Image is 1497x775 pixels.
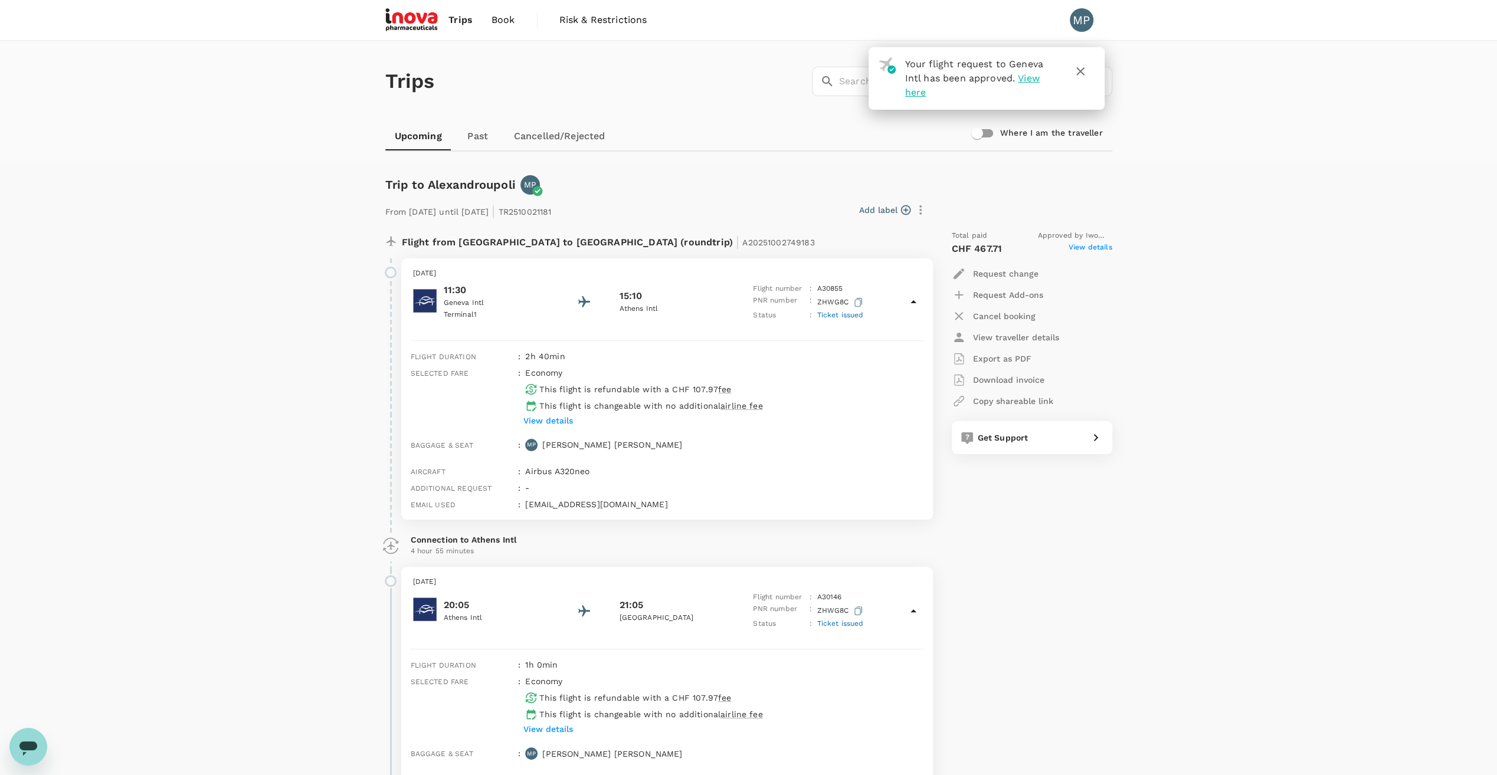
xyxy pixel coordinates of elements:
[411,484,492,492] span: Additional request
[753,310,805,321] p: Status
[619,598,643,612] p: 21:05
[444,283,550,297] p: 11:30
[810,603,812,618] p: :
[492,13,515,27] span: Book
[525,350,923,362] p: 2h 40min
[513,494,520,510] div: :
[542,439,682,451] p: [PERSON_NAME] [PERSON_NAME]
[718,693,731,702] span: fee
[619,612,725,624] p: [GEOGRAPHIC_DATA]
[973,395,1053,407] p: Copy shareable link
[385,7,440,33] img: iNova Pharmaceuticals
[753,295,805,310] p: PNR number
[720,401,763,411] span: airline fee
[411,501,456,509] span: Email used
[411,369,469,377] span: Selected fare
[385,199,552,221] p: From [DATE] until [DATE] TR2510021181
[718,385,731,394] span: fee
[385,122,451,150] a: Upcoming
[973,268,1039,280] p: Request change
[513,477,520,494] div: :
[525,675,562,687] p: economy
[839,67,1112,96] input: Search by travellers, trips, or destination, label, team
[513,434,520,461] div: :
[952,284,1043,306] button: Request Add-ons
[952,369,1044,390] button: Download invoice
[952,230,988,242] span: Total paid
[411,441,473,449] span: Baggage & seat
[444,612,550,624] p: Athens Intl
[413,268,921,280] p: [DATE]
[411,468,446,476] span: Aircraft
[817,592,841,603] p: A3 0146
[973,374,1044,386] p: Download invoice
[817,311,863,319] span: Ticket issued
[411,661,476,669] span: Flight duration
[539,400,762,412] p: This flight is changeable with no additional
[411,353,476,361] span: Flight duration
[539,383,731,395] p: This flight is refundable with a CHF 107.97
[525,659,923,671] p: 1h 0min
[520,720,576,738] button: View details
[520,477,923,494] div: -
[810,310,812,321] p: :
[810,592,812,603] p: :
[542,748,682,760] p: [PERSON_NAME] [PERSON_NAME]
[444,309,550,321] p: Terminal 1
[810,295,812,310] p: :
[952,242,1003,256] p: CHF 467.71
[527,750,536,758] p: MP
[905,58,1043,84] span: Your flight request to Geneva Intl has been approved.
[524,179,536,191] p: MP
[720,710,763,719] span: airline fee
[402,230,815,251] p: Flight from [GEOGRAPHIC_DATA] to [GEOGRAPHIC_DATA] (roundtrip)
[513,671,520,743] div: :
[879,57,896,74] img: flight-approved
[413,289,437,313] img: Aegean Airlines
[513,346,520,362] div: :
[817,283,843,295] p: A3 0855
[411,750,473,758] span: Baggage & seat
[559,13,647,27] span: Risk & Restrictions
[520,412,576,429] button: View details
[742,238,814,247] span: A20251002749183
[527,441,536,449] p: MP
[817,619,863,628] span: Ticket issued
[513,362,520,434] div: :
[973,353,1031,364] p: Export as PDF
[753,283,805,295] p: Flight number
[451,122,505,150] a: Past
[413,576,921,588] p: [DATE]
[973,289,1043,301] p: Request Add-ons
[753,603,805,618] p: PNR number
[513,743,520,769] div: :
[952,263,1039,284] button: Request change
[411,534,923,546] p: Connection to Athens Intl
[411,546,923,557] p: 4 hour 55 minutes
[539,708,762,720] p: This flight is changeable with no additional
[523,415,573,426] p: View details
[952,327,1059,348] button: View traveller details
[952,390,1053,412] button: Copy shareable link
[448,13,473,27] span: Trips
[753,592,805,603] p: Flight number
[952,306,1036,327] button: Cancel booking
[817,603,864,618] p: ZHWG8C
[619,303,725,315] p: Athens Intl
[539,692,731,704] p: This flight is refundable with a CHF 107.97
[753,618,805,630] p: Status
[513,461,520,477] div: :
[859,204,910,216] button: Add label
[520,461,923,477] div: Airbus A320neo
[1000,127,1103,140] h6: Where I am the traveller
[973,310,1036,322] p: Cancel booking
[505,122,615,150] a: Cancelled/Rejected
[444,297,550,309] p: Geneva Intl
[810,618,812,630] p: :
[492,203,495,219] span: |
[385,175,516,194] h6: Trip to Alexandroupoli
[513,654,520,671] div: :
[978,433,1028,442] span: Get Support
[952,348,1031,369] button: Export as PDF
[411,678,469,686] span: Selected fare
